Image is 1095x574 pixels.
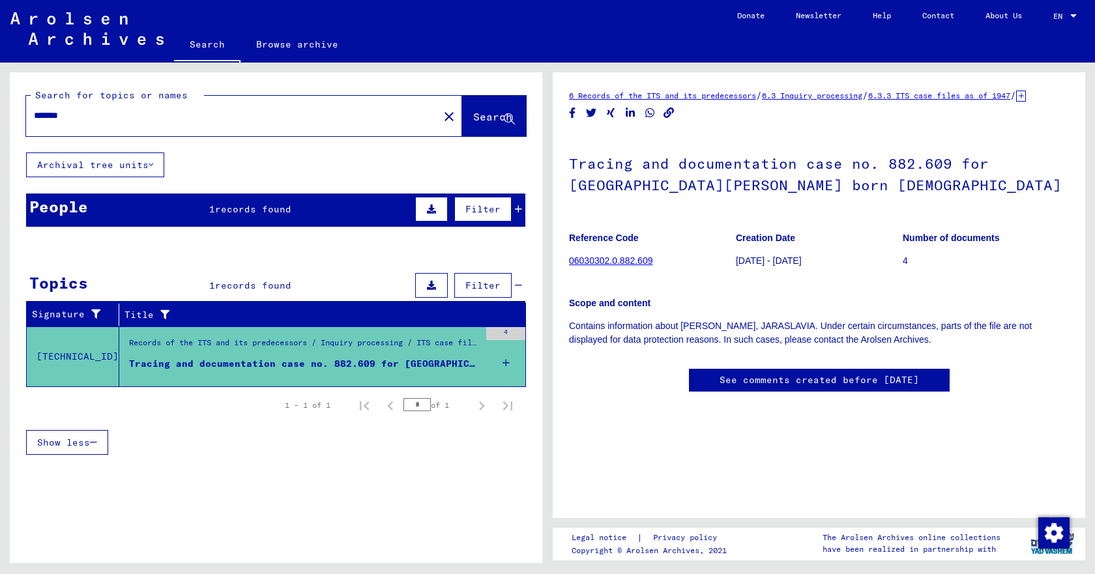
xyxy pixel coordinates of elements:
[495,392,521,418] button: Last page
[566,105,579,121] button: Share on Facebook
[1038,517,1070,549] img: Change consent
[736,233,795,243] b: Creation Date
[454,197,512,222] button: Filter
[215,203,291,215] span: records found
[351,392,377,418] button: First page
[454,273,512,298] button: Filter
[903,233,1000,243] b: Number of documents
[643,531,733,545] a: Privacy policy
[124,308,500,322] div: Title
[823,532,1000,543] p: The Arolsen Archives online collections
[462,96,526,136] button: Search
[1028,527,1077,560] img: yv_logo.png
[209,203,215,215] span: 1
[585,105,598,121] button: Share on Twitter
[572,531,733,545] div: |
[1010,89,1016,101] span: /
[32,304,122,325] div: Signature
[569,319,1069,347] p: Contains information about [PERSON_NAME], JARASLAVIA. Under certain circumstances, parts of the f...
[604,105,618,121] button: Share on Xing
[129,357,480,371] div: Tracing and documentation case no. 882.609 for [GEOGRAPHIC_DATA][PERSON_NAME] born [DEMOGRAPHIC_D...
[469,392,495,418] button: Next page
[285,399,330,411] div: 1 – 1 of 1
[569,134,1069,212] h1: Tracing and documentation case no. 882.609 for [GEOGRAPHIC_DATA][PERSON_NAME] born [DEMOGRAPHIC_D...
[756,89,762,101] span: /
[377,392,403,418] button: Previous page
[441,109,457,124] mat-icon: close
[868,91,1010,100] a: 6.3.3 ITS case files as of 1947
[624,105,637,121] button: Share on LinkedIn
[436,103,462,129] button: Clear
[569,298,650,308] b: Scope and content
[465,280,501,291] span: Filter
[473,110,512,123] span: Search
[862,89,868,101] span: /
[32,308,109,321] div: Signature
[762,91,862,100] a: 6.3 Inquiry processing
[465,203,501,215] span: Filter
[26,152,164,177] button: Archival tree units
[10,12,164,45] img: Arolsen_neg.svg
[823,543,1000,555] p: have been realized in partnership with
[572,545,733,556] p: Copyright © Arolsen Archives, 2021
[736,254,902,268] p: [DATE] - [DATE]
[29,195,88,218] div: People
[26,430,108,455] button: Show less
[27,326,119,386] td: [TECHNICAL_ID]
[569,91,756,100] a: 6 Records of the ITS and its predecessors
[662,105,676,121] button: Copy link
[569,255,652,266] a: 06030302.0.882.609
[174,29,241,63] a: Search
[572,531,637,545] a: Legal notice
[241,29,354,60] a: Browse archive
[124,304,513,325] div: Title
[403,399,469,411] div: of 1
[129,337,480,355] div: Records of the ITS and its predecessors / Inquiry processing / ITS case files as of 1947 / Reposi...
[569,233,639,243] b: Reference Code
[1053,12,1068,21] span: EN
[643,105,657,121] button: Share on WhatsApp
[903,254,1069,268] p: 4
[35,89,188,101] mat-label: Search for topics or names
[720,373,919,387] a: See comments created before [DATE]
[37,437,90,448] span: Show less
